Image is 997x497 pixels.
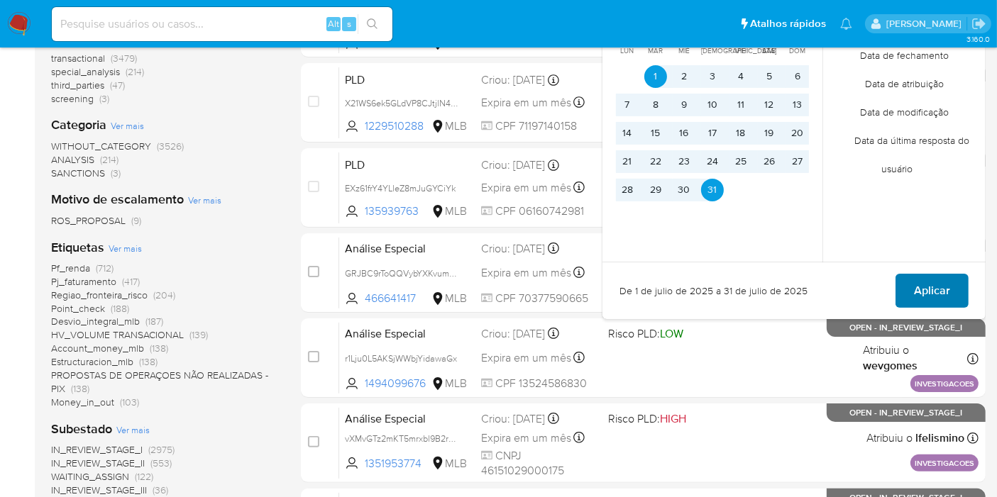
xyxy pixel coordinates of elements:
[347,17,351,30] span: s
[886,17,966,30] p: leticia.merlin@mercadolivre.com
[966,33,990,45] span: 3.160.0
[52,15,392,33] input: Pesquise usuários ou casos...
[358,14,387,34] button: search-icon
[750,16,826,31] span: Atalhos rápidos
[840,18,852,30] a: Notificações
[971,16,986,31] a: Sair
[328,17,339,30] span: Alt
